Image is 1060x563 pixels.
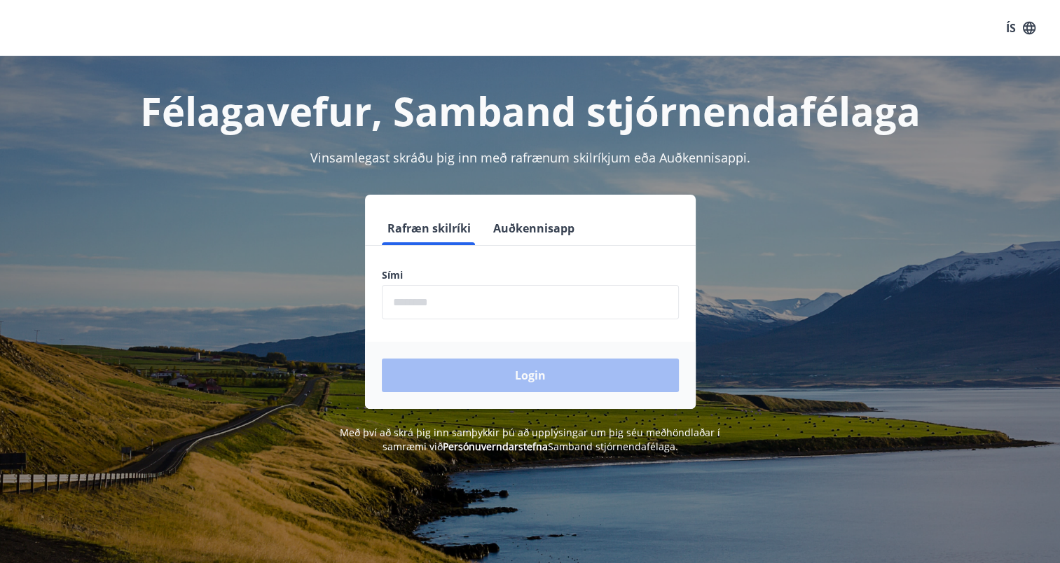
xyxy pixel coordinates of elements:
button: Rafræn skilríki [382,211,476,245]
h1: Félagavefur, Samband stjórnendafélaga [43,84,1018,137]
span: Með því að skrá þig inn samþykkir þú að upplýsingar um þig séu meðhöndlaðar í samræmi við Samband... [340,426,720,453]
label: Sími [382,268,679,282]
button: Auðkennisapp [488,211,580,245]
button: ÍS [998,15,1043,41]
span: Vinsamlegast skráðu þig inn með rafrænum skilríkjum eða Auðkennisappi. [310,149,750,166]
a: Persónuverndarstefna [443,440,548,453]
